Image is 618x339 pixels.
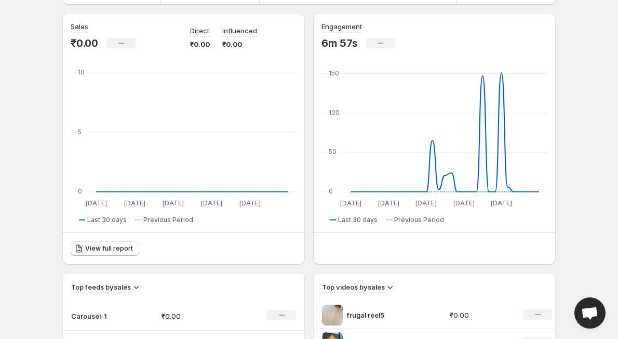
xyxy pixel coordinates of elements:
h3: Sales [71,21,88,32]
div: Open chat [574,297,606,329]
p: ₹0.00 [222,39,257,49]
text: 150 [329,69,339,77]
text: [DATE] [415,199,437,207]
text: [DATE] [201,199,222,207]
text: 100 [329,109,340,116]
p: ₹0.00 [190,39,210,49]
text: [DATE] [86,199,107,207]
text: [DATE] [491,199,512,207]
text: 0 [329,187,333,195]
text: 0 [78,187,82,195]
span: Last 30 days [338,216,378,224]
text: [DATE] [378,199,399,207]
span: Previous Period [143,216,193,224]
p: Influenced [222,25,257,36]
p: Carousel-1 [71,311,123,321]
p: ₹0.00 [450,310,511,320]
p: Direct [190,25,209,36]
text: 10 [78,68,85,76]
span: View full report [85,244,133,253]
img: frugal reel5 [322,305,343,325]
text: 50 [329,148,337,155]
h3: Engagement [321,21,362,32]
text: [DATE] [163,199,184,207]
text: [DATE] [239,199,261,207]
text: [DATE] [453,199,475,207]
p: 6m 57s [321,37,358,49]
a: View full report [71,241,139,256]
p: ₹0.00 [162,311,235,321]
p: ₹0.00 [71,37,98,49]
p: frugal reel5 [347,310,425,320]
h3: Top videos by sales [322,282,385,292]
text: [DATE] [124,199,145,207]
span: Last 30 days [87,216,127,224]
text: 5 [78,128,82,136]
h3: Top feeds by sales [71,282,131,292]
text: [DATE] [340,199,361,207]
span: Previous Period [394,216,444,224]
